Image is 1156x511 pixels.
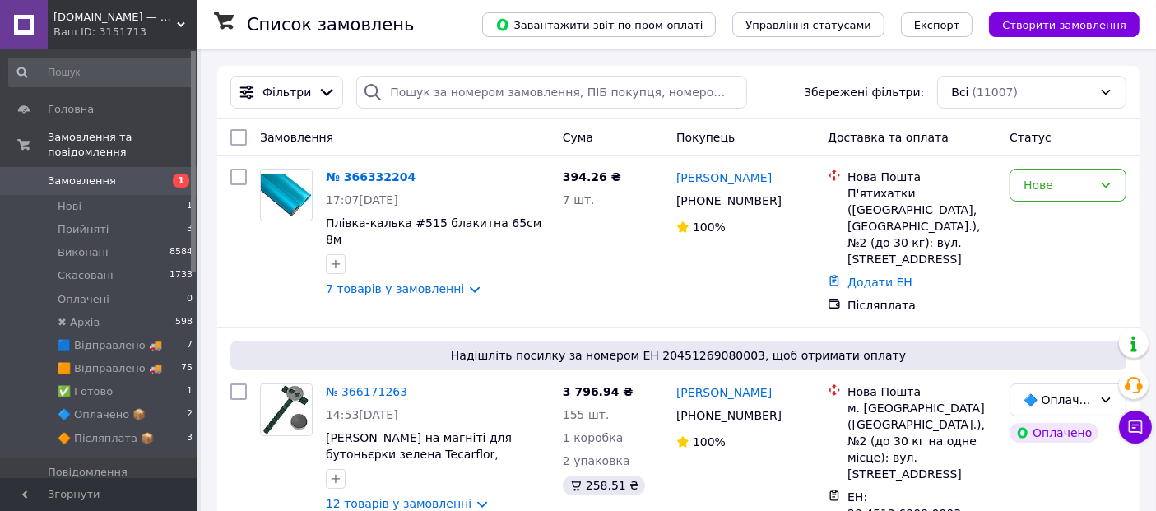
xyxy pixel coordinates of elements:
[847,276,912,289] a: Додати ЕН
[563,454,630,467] span: 2 упаковка
[676,194,782,207] span: [PHONE_NUMBER]
[563,131,593,144] span: Cума
[173,174,189,188] span: 1
[169,268,193,283] span: 1733
[187,292,193,307] span: 0
[989,12,1140,37] button: Створити замовлення
[693,221,726,234] span: 100%
[58,431,154,446] span: 🔶 Післяплата 📦
[169,245,193,260] span: 8584
[847,169,996,185] div: Нова Пошта
[58,199,81,214] span: Нові
[181,361,193,376] span: 75
[495,17,703,32] span: Завантажити звіт по пром-оплаті
[260,169,313,221] a: Фото товару
[48,465,128,480] span: Повідомлення
[187,338,193,353] span: 7
[676,131,735,144] span: Покупець
[676,409,782,422] span: [PHONE_NUMBER]
[58,361,162,376] span: 🟧 Відправлено 🚚
[187,431,193,446] span: 3
[175,315,193,330] span: 598
[1119,411,1152,444] button: Чат з покупцем
[247,15,414,35] h1: Список замовлень
[732,12,884,37] button: Управління статусами
[187,407,193,422] span: 2
[1024,176,1093,194] div: Нове
[261,174,312,216] img: Фото товару
[804,84,924,100] span: Збережені фільтри:
[326,408,398,421] span: 14:53[DATE]
[356,76,747,109] input: Пошук за номером замовлення, ПІБ покупця, номером телефону, Email, номером накладної
[326,193,398,207] span: 17:07[DATE]
[847,297,996,314] div: Післяплата
[828,131,949,144] span: Доставка та оплата
[187,199,193,214] span: 1
[326,431,512,477] a: [PERSON_NAME] на магніті для бутоньєрки зелена Tecarflor, [GEOGRAPHIC_DATA]
[48,130,197,160] span: Замовлення та повідомлення
[237,347,1120,364] span: Надішліть посилку за номером ЕН 20451269080003, щоб отримати оплату
[58,338,162,353] span: 🟦 Відправлено 🚚
[914,19,960,31] span: Експорт
[58,292,109,307] span: Оплачені
[326,497,471,510] a: 12 товарів у замовленні
[847,400,996,482] div: м. [GEOGRAPHIC_DATA] ([GEOGRAPHIC_DATA].), №2 (до 30 кг на одне місце): вул. [STREET_ADDRESS]
[973,17,1140,30] a: Створити замовлення
[563,385,634,398] span: 3 796.94 ₴
[973,86,1018,99] span: (11007)
[58,384,113,399] span: ✅ Готово
[676,384,772,401] a: [PERSON_NAME]
[260,131,333,144] span: Замовлення
[326,216,541,246] a: Плівка-калька #515 блакитна 65см 8м
[58,222,109,237] span: Прийняті
[58,245,109,260] span: Виконані
[563,193,595,207] span: 7 шт.
[53,25,197,39] div: Ваш ID: 3151713
[326,170,416,183] a: № 366332204
[260,383,313,436] a: Фото товару
[563,408,610,421] span: 155 шт.
[1010,131,1052,144] span: Статус
[326,282,464,295] a: 7 товарів у замовленні
[745,19,871,31] span: Управління статусами
[563,431,624,444] span: 1 коробка
[53,10,177,25] span: BestDecor.in.ua — товари для флористики, рукоділля та декору
[262,84,311,100] span: Фільтри
[901,12,973,37] button: Експорт
[676,170,772,186] a: [PERSON_NAME]
[563,170,621,183] span: 394.26 ₴
[1024,391,1093,409] div: 🔷 Оплачено 📦
[563,476,645,495] div: 258.51 ₴
[58,407,146,422] span: 🔷 Оплачено 📦
[48,102,94,117] span: Головна
[693,435,726,448] span: 100%
[951,84,968,100] span: Всі
[482,12,716,37] button: Завантажити звіт по пром-оплаті
[1002,19,1126,31] span: Створити замовлення
[187,222,193,237] span: 3
[261,384,312,435] img: Фото товару
[58,315,100,330] span: ✖ Архів
[847,383,996,400] div: Нова Пошта
[187,384,193,399] span: 1
[8,58,194,87] input: Пошук
[1010,423,1098,443] div: Оплачено
[326,385,407,398] a: № 366171263
[847,185,996,267] div: П'ятихатки ([GEOGRAPHIC_DATA], [GEOGRAPHIC_DATA].), №2 (до 30 кг): вул. [STREET_ADDRESS]
[48,174,116,188] span: Замовлення
[58,268,114,283] span: Скасовані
